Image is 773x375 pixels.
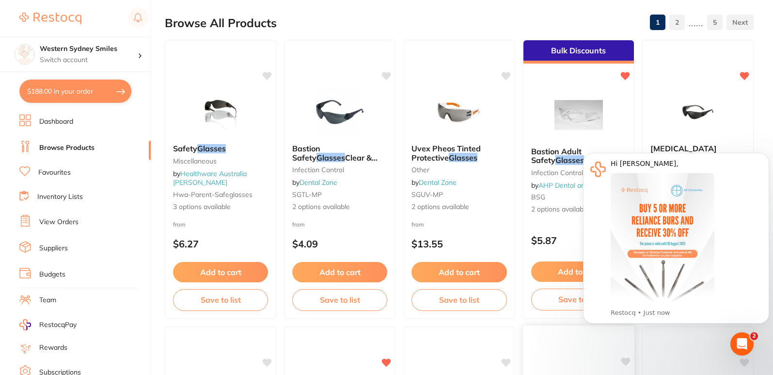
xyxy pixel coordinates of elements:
span: 2 options available [411,202,506,212]
small: other [411,166,506,174]
span: Hwa-parent-safeglasses [173,190,252,199]
span: Bastion Adult Safety [531,147,582,165]
small: Infection Control [292,166,387,174]
em: Glasses [197,144,226,153]
span: Clear & Tinted [292,153,378,171]
span: Bastion Safety [292,144,320,162]
p: $6.27 [173,238,268,249]
a: Suppliers [39,244,68,253]
img: Uvex Pheos Tinted Protective Glasses [427,88,490,136]
small: Miscellaneous [173,157,268,165]
iframe: Intercom notifications message [579,138,773,349]
a: Dashboard [39,117,73,127]
iframe: Intercom live chat [730,332,754,356]
p: $5.87 [531,235,626,246]
span: 2 [750,332,758,340]
a: View Orders [39,217,79,227]
button: Save to list [531,289,626,310]
span: SGUV-MP [411,190,443,199]
h4: Western Sydney Smiles [40,44,138,54]
span: by [173,169,247,187]
span: Uvex Pheos Tinted Protective [411,144,481,162]
span: from [411,221,424,228]
b: Uvex Pheos Tinted Protective Glasses [411,144,506,162]
img: Bastion Safety Glasses Clear & Tinted [308,88,371,136]
span: RestocqPay [39,320,77,330]
a: Inventory Lists [37,192,83,202]
a: Healthware Australia [PERSON_NAME] [173,169,247,187]
em: Glasses [555,155,584,165]
h2: Browse All Products [165,16,277,30]
button: Add to cart [292,262,387,282]
a: RestocqPay [19,319,77,330]
button: Save to list [173,289,268,310]
img: Restocq Logo [19,13,81,24]
button: Add to cart [411,262,506,282]
b: Bastion Safety Glasses Clear & Tinted [292,144,387,162]
a: Dental Zone [300,178,337,187]
a: 1 [650,13,665,32]
a: Team [39,295,56,305]
button: Add to cart [531,261,626,282]
span: from [173,221,186,228]
a: 5 [707,13,723,32]
b: Safety Glasses [173,144,268,153]
a: 2 [669,13,685,32]
span: SGTL-MP [292,190,322,199]
span: BSG [531,193,545,201]
span: from [292,221,305,228]
em: Glasses [316,153,345,163]
p: $4.09 [292,238,387,249]
div: Bulk Discounts [523,40,634,64]
button: Add to cart [173,262,268,282]
span: by [292,178,337,187]
span: by [531,181,615,190]
em: Glasses [449,153,477,163]
p: ...... [689,17,703,28]
a: Budgets [39,270,65,279]
span: by [411,178,457,187]
span: 2 options available [292,202,387,212]
button: $188.00 in your order [19,80,131,103]
img: Safety Glasses [189,88,252,136]
button: Save to list [411,289,506,310]
p: $13.55 [411,238,506,249]
a: Rewards [39,343,67,353]
img: ICU Safety Glasses [666,88,729,136]
button: Save to list [292,289,387,310]
span: 3 options available [173,202,268,212]
p: Switch account [40,55,138,65]
img: Bastion Adult Safety Glasses [547,91,610,139]
span: 2 options available [531,205,626,214]
img: Western Sydney Smiles [15,45,34,64]
b: Bastion Adult Safety Glasses [531,147,626,165]
a: Restocq Logo [19,7,81,30]
a: Browse Products [39,143,95,153]
img: RestocqPay [19,319,31,330]
small: infection control [531,169,626,177]
a: AHP Dental and Medical [538,181,615,190]
a: Favourites [38,168,71,178]
a: Dental Zone [419,178,457,187]
span: Safety [173,144,197,153]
